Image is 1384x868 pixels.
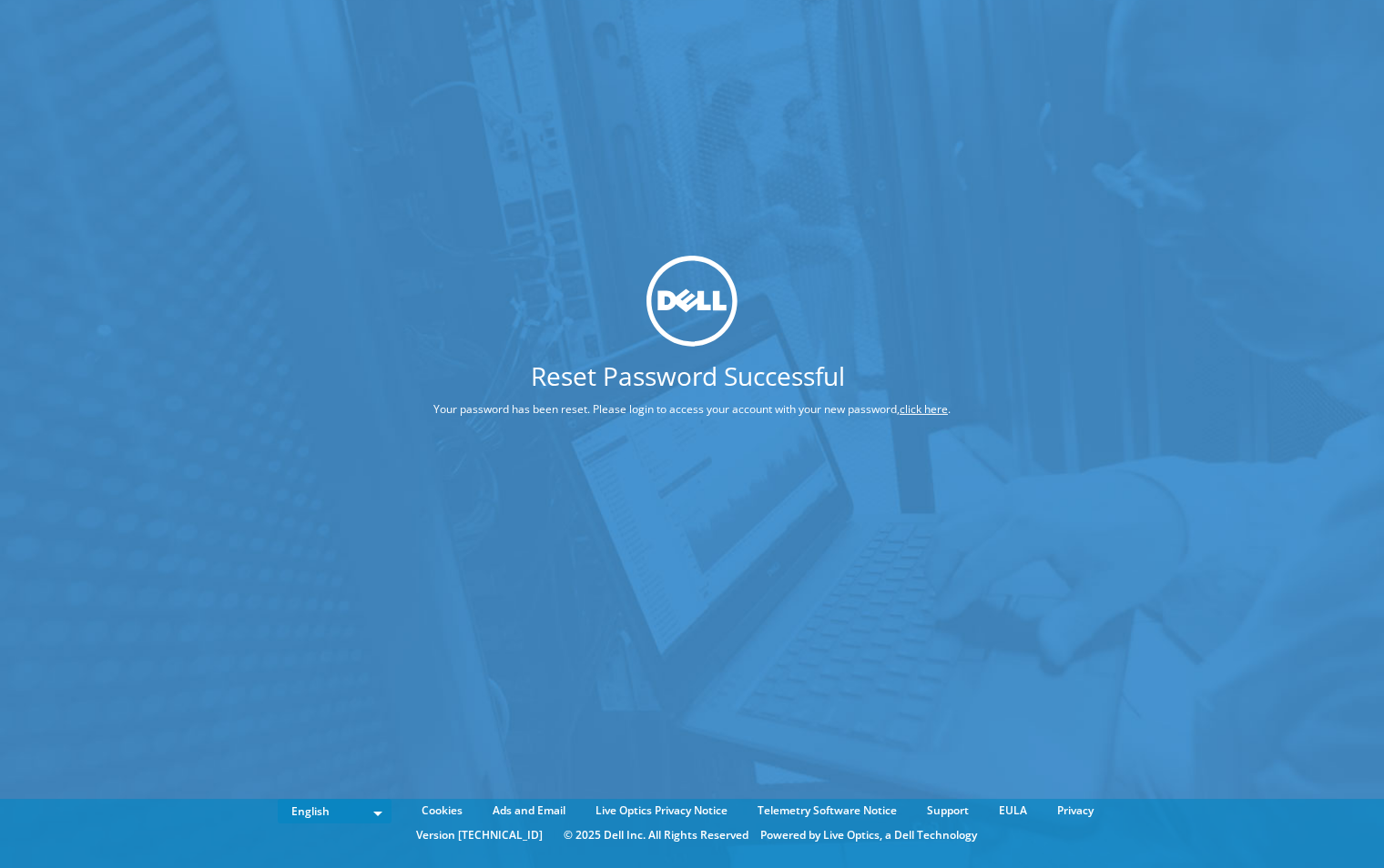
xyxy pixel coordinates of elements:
[646,255,738,346] img: dell_svg_logo.svg
[760,825,977,845] li: Powered by Live Optics, a Dell Technology
[744,801,911,821] a: Telemetry Software Notice
[900,401,948,417] a: click here
[408,801,476,821] a: Cookies
[479,801,579,821] a: Ads and Email
[1043,801,1107,821] a: Privacy
[582,801,741,821] a: Live Optics Privacy Notice
[555,825,758,845] li: © 2025 Dell Inc. All Rights Reserved
[365,363,1010,389] h1: Reset Password Successful
[985,801,1041,821] a: EULA
[913,801,982,821] a: Support
[365,399,1019,419] p: Your password has been reset. Please login to access your account with your new password, .
[407,825,552,845] li: Version [TECHNICAL_ID]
